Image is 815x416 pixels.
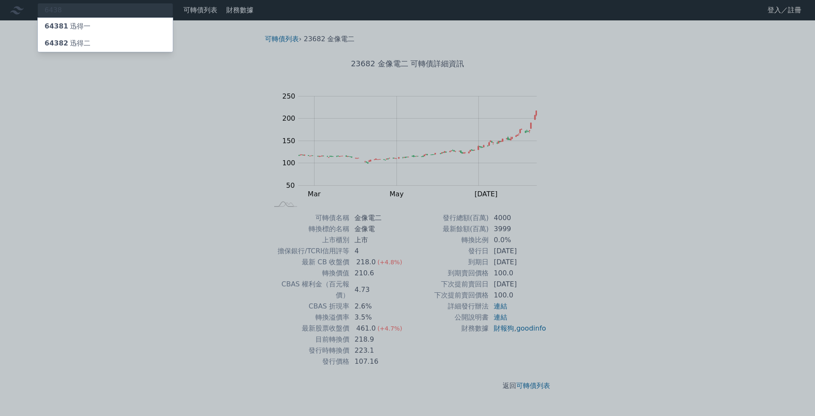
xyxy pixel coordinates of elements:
span: 64381 [45,22,68,30]
div: 迅得一 [45,21,90,31]
a: 64382迅得二 [38,35,173,52]
span: 64382 [45,39,68,47]
div: 迅得二 [45,38,90,48]
a: 64381迅得一 [38,18,173,35]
